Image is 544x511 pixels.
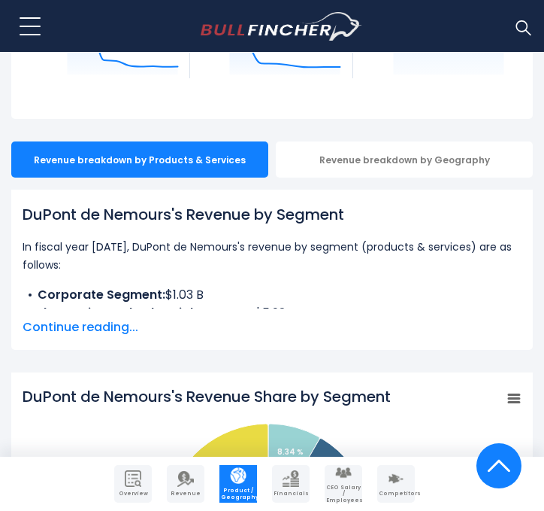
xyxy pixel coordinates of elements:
[168,491,203,497] span: Revenue
[38,286,165,303] b: Corporate Segment:
[272,465,310,503] a: Company Financials
[274,491,308,497] span: Financials
[11,141,268,178] div: Revenue breakdown by Products & Services
[23,386,391,407] tspan: DuPont de Nemours's Revenue Share by Segment
[38,304,255,321] b: Electronics And Industrial Segment:
[326,485,361,503] span: CEO Salary / Employees
[23,318,521,336] span: Continue reading...
[276,141,533,178] div: Revenue breakdown by Geography
[167,465,204,503] a: Company Revenue
[377,465,415,503] a: Company Competitors
[116,491,150,497] span: Overview
[201,12,362,41] img: bullfincher logo
[221,488,255,500] span: Product / Geography
[23,203,521,226] h1: DuPont de Nemours's Revenue by Segment
[379,491,413,497] span: Competitors
[23,238,521,274] p: In fiscal year [DATE], DuPont de Nemours's revenue by segment (products & services) are as follows:
[23,304,521,322] li: $5.93 B
[23,286,521,304] li: $1.03 B
[219,465,257,503] a: Company Product/Geography
[277,446,304,458] tspan: 8.34 %
[201,12,362,41] a: Go to homepage
[114,465,152,503] a: Company Overview
[325,465,362,503] a: Company Employees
